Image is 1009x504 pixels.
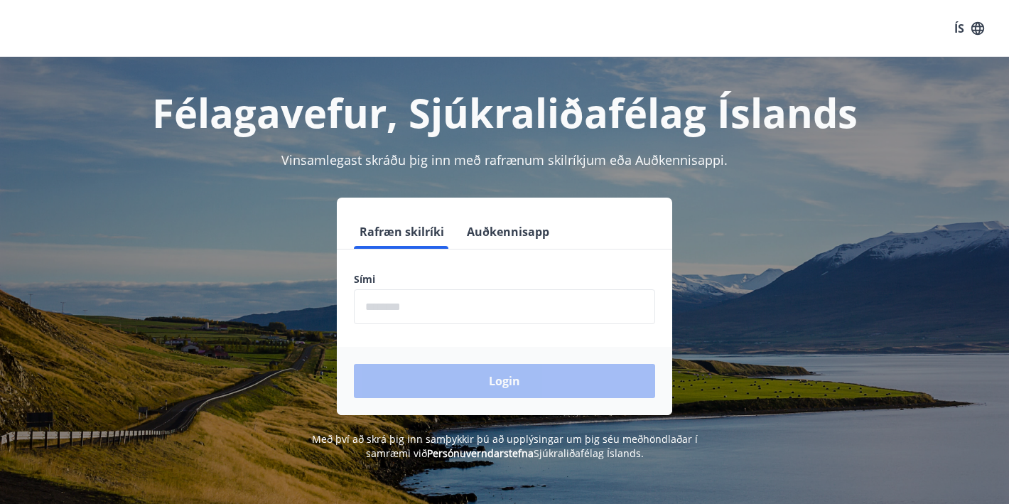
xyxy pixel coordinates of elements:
span: Með því að skrá þig inn samþykkir þú að upplýsingar um þig séu meðhöndlaðar í samræmi við Sjúkral... [312,432,698,460]
a: Persónuverndarstefna [427,446,534,460]
button: Rafræn skilríki [354,215,450,249]
h1: Félagavefur, Sjúkraliðafélag Íslands [17,85,992,139]
span: Vinsamlegast skráðu þig inn með rafrænum skilríkjum eða Auðkennisappi. [281,151,728,168]
button: Auðkennisapp [461,215,555,249]
label: Sími [354,272,655,286]
button: ÍS [946,16,992,41]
